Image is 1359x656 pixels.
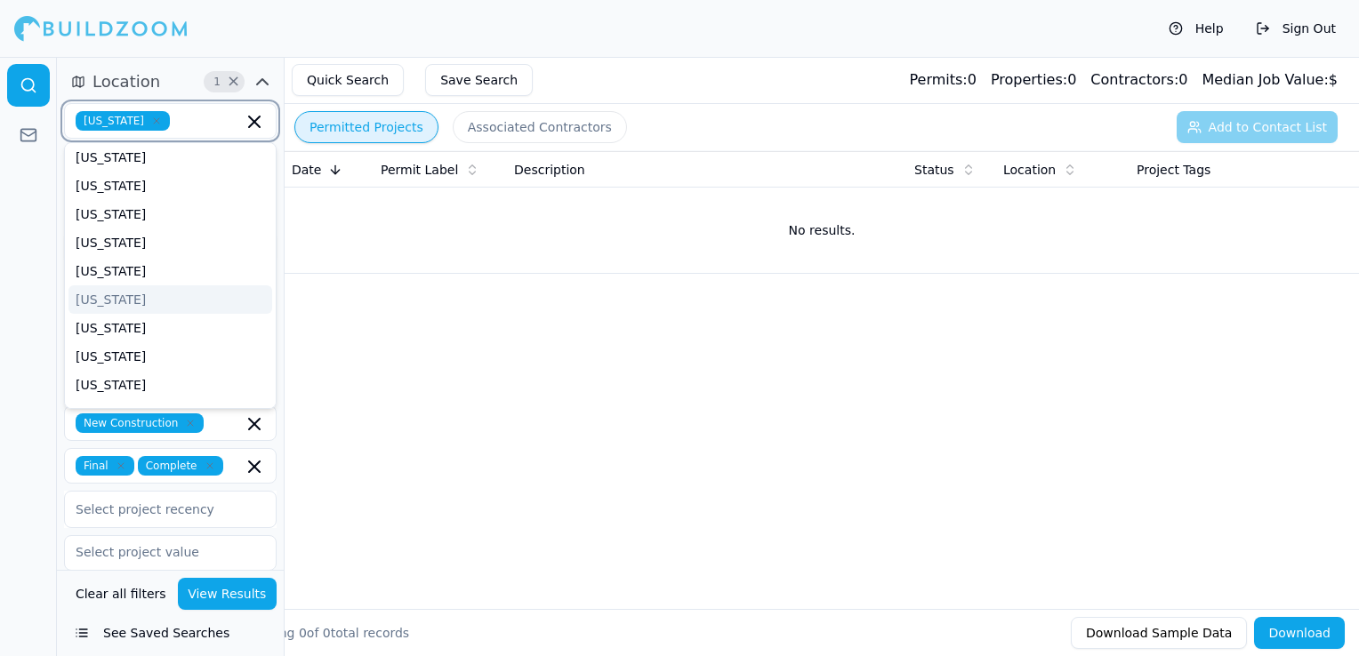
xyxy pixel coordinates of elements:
span: Contractors: [1090,71,1178,88]
button: Clear all filters [71,578,171,610]
span: Location [92,69,160,94]
span: Location [1003,161,1056,179]
span: Complete [138,456,223,476]
button: Save Search [425,64,533,96]
span: Properties: [991,71,1067,88]
div: [US_STATE] [68,399,272,428]
button: See Saved Searches [64,617,277,649]
div: [US_STATE] [68,172,272,200]
div: [US_STATE] [68,371,272,399]
div: [US_STATE] [68,200,272,228]
button: Download Sample Data [1071,617,1247,649]
td: No results. [285,188,1359,273]
span: 0 [323,626,331,640]
button: View Results [178,578,277,610]
div: $ [1202,69,1338,91]
div: 0 [991,69,1076,91]
div: [US_STATE] [68,228,272,257]
span: Final [76,456,134,476]
span: New Construction [76,413,204,433]
span: Date [292,161,321,179]
span: 1 [208,73,226,91]
button: Quick Search [292,64,404,96]
div: 0 [1090,69,1187,91]
span: [US_STATE] [76,111,170,131]
button: Sign Out [1247,14,1345,43]
button: Download [1254,617,1345,649]
div: [US_STATE] [68,257,272,285]
div: Showing of total records [242,624,409,642]
span: Permits: [909,71,967,88]
input: Select project value [65,536,253,568]
div: [US_STATE] [68,143,272,172]
div: Suggestions [64,142,277,409]
span: Project Tags [1137,161,1210,179]
span: Status [914,161,954,179]
div: [US_STATE] [68,285,272,314]
span: Description [514,161,585,179]
div: 0 [909,69,976,91]
div: [US_STATE] [68,342,272,371]
button: Location1Clear Location filters [64,68,277,96]
span: Permit Label [381,161,458,179]
div: [US_STATE] [68,314,272,342]
button: Permitted Projects [294,111,438,143]
button: Associated Contractors [453,111,627,143]
span: Median Job Value: [1202,71,1328,88]
button: Help [1160,14,1233,43]
span: Clear Location filters [227,77,240,86]
span: 0 [299,626,307,640]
